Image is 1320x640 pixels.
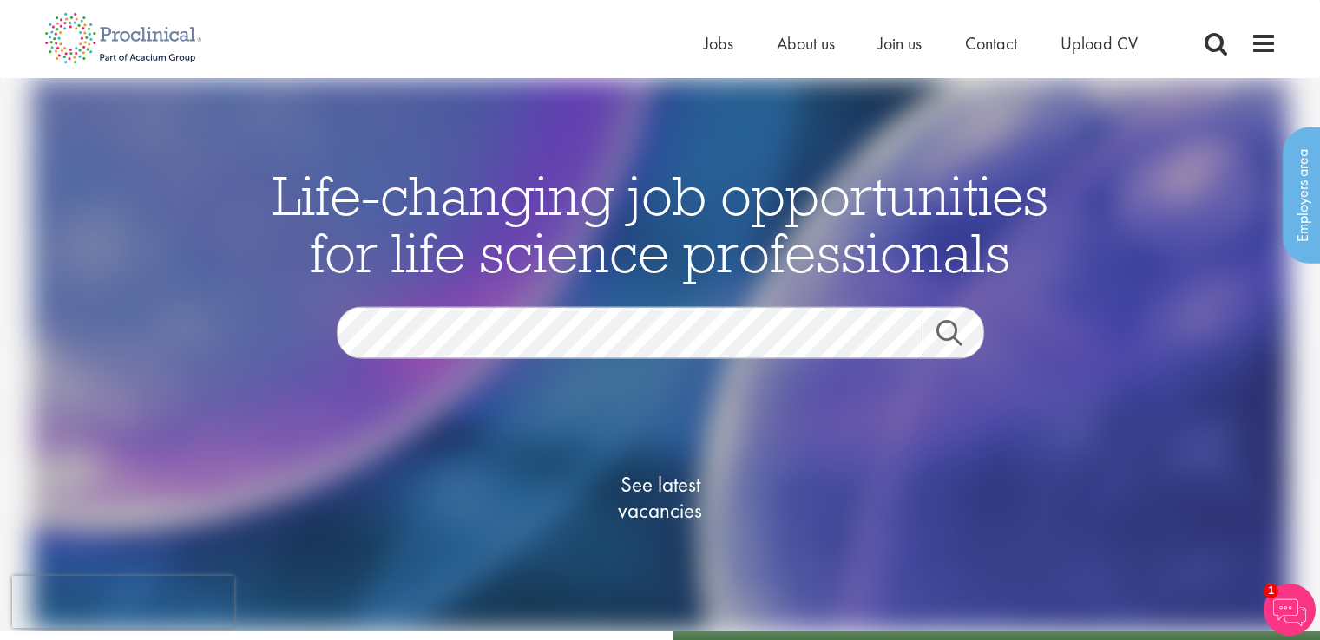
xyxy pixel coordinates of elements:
[273,160,1048,286] span: Life-changing job opportunities for life science professionals
[878,32,922,55] a: Join us
[12,576,234,628] iframe: reCAPTCHA
[574,471,747,523] span: See latest vacancies
[1264,584,1316,636] img: Chatbot
[574,402,747,592] a: See latestvacancies
[1264,584,1278,598] span: 1
[965,32,1017,55] a: Contact
[31,78,1290,631] img: candidate home
[923,319,997,354] a: Job search submit button
[777,32,835,55] a: About us
[1061,32,1138,55] a: Upload CV
[704,32,733,55] a: Jobs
